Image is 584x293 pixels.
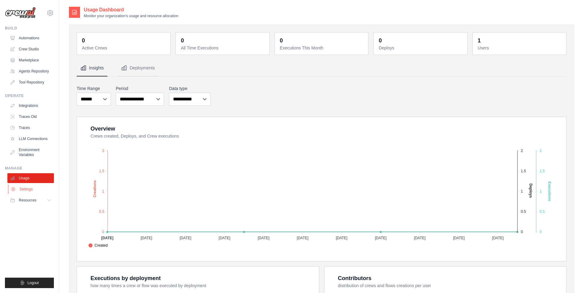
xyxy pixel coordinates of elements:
[77,60,566,76] nav: Tabs
[5,93,54,98] div: Operate
[7,112,54,122] a: Traces Old
[338,283,559,289] dt: distribution of crews and flows creations per user
[7,134,54,144] a: LLM Connections
[7,66,54,76] a: Agents Repository
[478,36,481,45] div: 1
[84,6,178,14] h2: Usage Dashboard
[7,55,54,65] a: Marketplace
[82,45,167,51] dt: Active Crews
[8,184,54,194] a: Settings
[5,166,54,171] div: Manage
[521,209,526,214] tspan: 0.5
[102,149,104,153] tspan: 2
[93,180,97,197] text: Creations
[7,123,54,133] a: Traces
[169,85,211,92] label: Data type
[7,173,54,183] a: Usage
[540,230,542,234] tspan: 0
[7,44,54,54] a: Crew Studio
[540,169,545,173] tspan: 1.5
[453,236,465,240] tspan: [DATE]
[84,14,178,18] p: Monitor your organization's usage and resource allocation
[547,182,552,201] text: Executions
[258,236,269,240] tspan: [DATE]
[297,236,308,240] tspan: [DATE]
[141,236,152,240] tspan: [DATE]
[91,283,312,289] dt: how many times a crew or flow was executed by deployment
[529,183,533,198] text: Deploys
[7,101,54,111] a: Integrations
[521,189,523,193] tspan: 1
[117,60,159,76] button: Deployments
[540,149,542,153] tspan: 2
[492,236,504,240] tspan: [DATE]
[540,209,545,214] tspan: 0.5
[77,85,111,92] label: Time Range
[181,45,265,51] dt: All Time Executions
[478,45,562,51] dt: Users
[414,236,426,240] tspan: [DATE]
[540,189,542,193] tspan: 1
[219,236,230,240] tspan: [DATE]
[82,36,85,45] div: 0
[280,45,364,51] dt: Executions This Month
[5,278,54,288] button: Logout
[102,230,104,234] tspan: 0
[77,60,107,76] button: Insights
[521,149,523,153] tspan: 2
[7,33,54,43] a: Automations
[99,169,104,173] tspan: 1.5
[5,7,36,19] img: Logo
[379,45,463,51] dt: Deploys
[102,189,104,193] tspan: 1
[521,169,526,173] tspan: 1.5
[338,274,372,283] div: Contributors
[7,145,54,160] a: Environment Variables
[99,209,104,214] tspan: 0.5
[7,195,54,205] button: Resources
[179,236,191,240] tspan: [DATE]
[116,85,164,92] label: Period
[280,36,283,45] div: 0
[336,236,348,240] tspan: [DATE]
[521,230,523,234] tspan: 0
[91,124,115,133] div: Overview
[7,77,54,87] a: Tool Repository
[91,133,559,139] dt: Crews created, Deploys, and Crew executions
[101,236,114,240] tspan: [DATE]
[379,36,382,45] div: 0
[19,198,36,203] span: Resources
[181,36,184,45] div: 0
[375,236,387,240] tspan: [DATE]
[5,26,54,31] div: Build
[88,243,108,248] span: Created
[27,280,39,285] span: Logout
[91,274,161,283] div: Executions by deployment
